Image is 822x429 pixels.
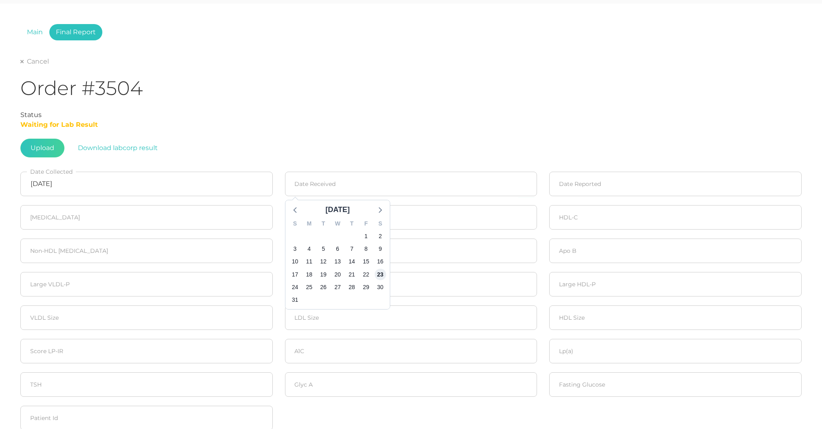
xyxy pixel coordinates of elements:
input: VLDL Size [20,305,273,330]
span: Upload [20,139,64,157]
input: Fasting Glucose [549,372,802,397]
div: F [359,217,373,230]
input: HDL-C [549,205,802,230]
span: Thursday, August 7, 2025 [346,243,358,254]
span: Tuesday, August 12, 2025 [318,256,329,268]
span: Wednesday, August 6, 2025 [332,243,343,254]
h1: Order #3504 [20,76,802,100]
span: Saturday, August 23, 2025 [374,269,386,280]
input: Large VLDL-P [20,272,273,296]
div: [DATE] [322,204,353,215]
div: W [330,217,345,230]
span: Friday, August 29, 2025 [360,281,371,293]
div: T [316,217,330,230]
span: Thursday, August 28, 2025 [346,281,358,293]
span: Monday, August 25, 2025 [303,281,315,293]
span: Saturday, August 9, 2025 [374,243,386,254]
span: Tuesday, August 5, 2025 [318,243,329,254]
a: Cancel [20,57,49,66]
div: S [373,217,387,230]
span: Saturday, August 2, 2025 [374,230,386,242]
input: Apo B [549,239,802,263]
span: Wednesday, August 20, 2025 [332,269,343,280]
input: A1C [285,339,537,363]
span: Sunday, August 31, 2025 [289,294,301,305]
span: Tuesday, August 19, 2025 [318,269,329,280]
a: Final Report [49,24,102,40]
span: Friday, August 8, 2025 [360,243,371,254]
span: Sunday, August 24, 2025 [289,281,301,293]
input: HDL Size [549,305,802,330]
input: TSH [20,372,273,397]
span: Monday, August 18, 2025 [303,269,315,280]
span: Sunday, August 10, 2025 [289,256,301,268]
div: Status [20,110,802,120]
input: Non-HDL Cholesterol [20,239,273,263]
input: Glyc A [285,372,537,397]
button: Download labcorp result [68,139,168,157]
input: Lp(a) [549,339,802,363]
input: Select date [285,172,537,196]
span: Thursday, August 14, 2025 [346,256,358,268]
span: Waiting for Lab Result [20,121,98,128]
span: Sunday, August 17, 2025 [289,269,301,280]
input: LDL-C [285,239,537,263]
span: Friday, August 1, 2025 [360,230,371,242]
span: Sunday, August 3, 2025 [289,243,301,254]
span: Saturday, August 30, 2025 [374,281,386,293]
input: Triglycerides [285,205,537,230]
span: Friday, August 22, 2025 [360,269,371,280]
input: Score LP-IR [20,339,273,363]
input: Cholesterol [20,205,273,230]
input: HDL-P [549,272,802,296]
div: M [302,217,316,230]
input: Select date [549,172,802,196]
input: Small LDL-P [285,272,537,296]
span: Wednesday, August 27, 2025 [332,281,343,293]
div: T [345,217,359,230]
span: Saturday, August 16, 2025 [374,256,386,268]
span: Monday, August 11, 2025 [303,256,315,268]
span: Tuesday, August 26, 2025 [318,281,329,293]
span: Thursday, August 21, 2025 [346,269,358,280]
input: Select date [20,172,273,196]
div: S [288,217,302,230]
span: Wednesday, August 13, 2025 [332,256,343,268]
span: Friday, August 15, 2025 [360,256,371,268]
a: Main [20,24,49,40]
span: Monday, August 4, 2025 [303,243,315,254]
input: LDL Size [285,305,537,330]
